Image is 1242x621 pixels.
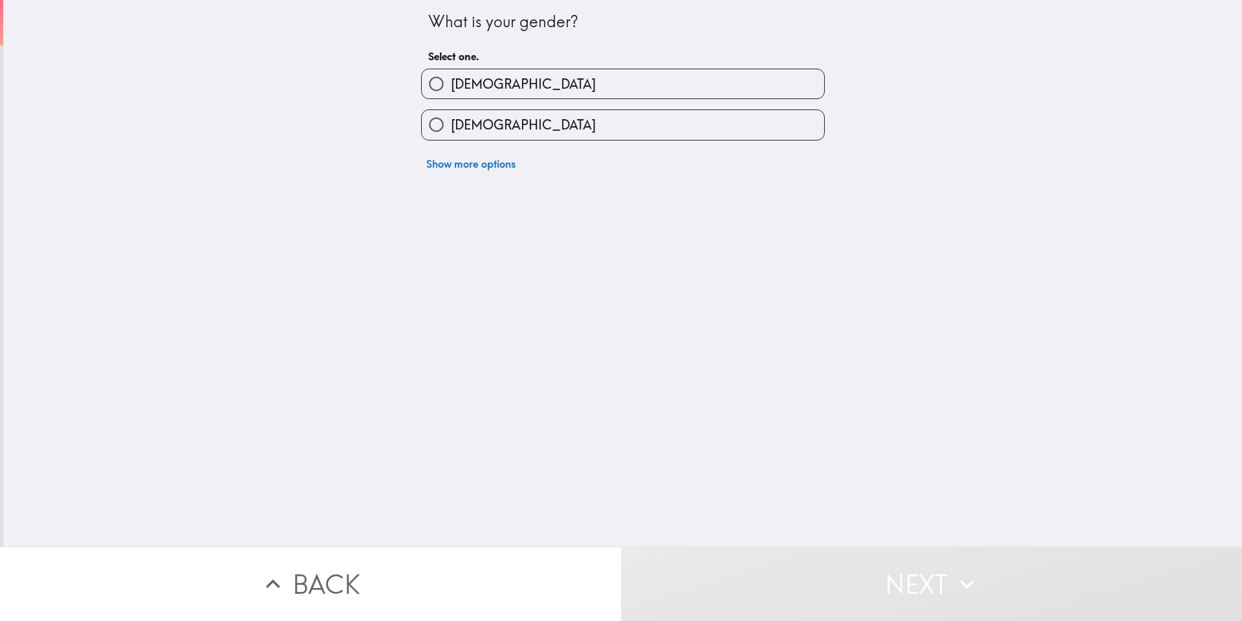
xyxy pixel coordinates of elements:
[428,11,818,33] div: What is your gender?
[421,151,521,177] button: Show more options
[451,116,596,134] span: [DEMOGRAPHIC_DATA]
[422,69,824,98] button: [DEMOGRAPHIC_DATA]
[422,110,824,139] button: [DEMOGRAPHIC_DATA]
[451,75,596,93] span: [DEMOGRAPHIC_DATA]
[428,49,818,63] h6: Select one.
[621,547,1242,621] button: Next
